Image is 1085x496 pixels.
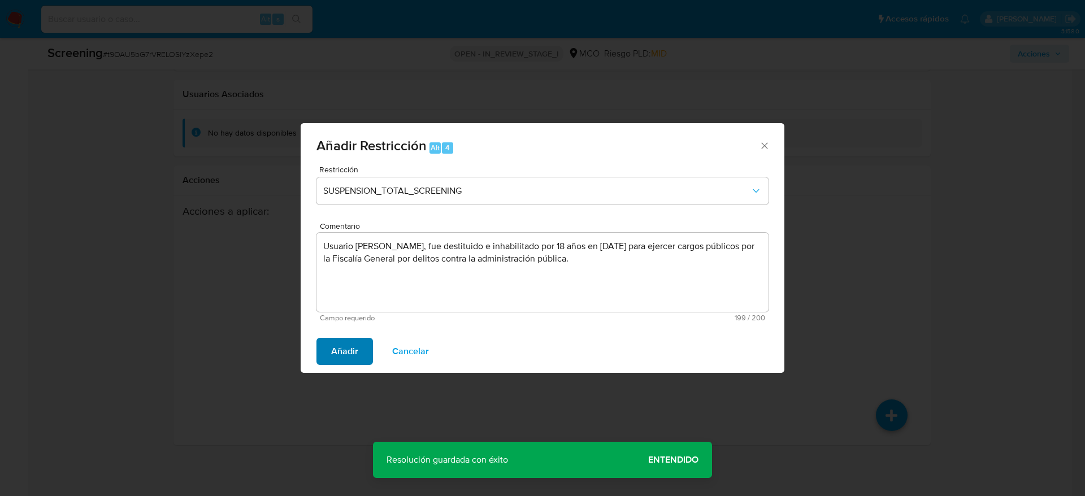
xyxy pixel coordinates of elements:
span: Añadir Restricción [316,136,427,155]
button: Cancelar [377,338,444,365]
textarea: Usuario [PERSON_NAME], fue destituido e inhabilitado por 18 años en [DATE] para ejercer cargos pú... [316,233,769,312]
span: 4 [445,142,450,153]
button: Cerrar ventana [759,140,769,150]
span: Campo requerido [320,314,542,322]
span: Máximo 200 caracteres [542,314,765,321]
span: Añadir [331,339,358,364]
span: Restricción [319,166,771,173]
span: Alt [431,142,440,153]
span: Cancelar [392,339,429,364]
button: Restriction [316,177,769,205]
span: Comentario [320,222,772,230]
button: Añadir [316,338,373,365]
span: SUSPENSION_TOTAL_SCREENING [323,185,750,197]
